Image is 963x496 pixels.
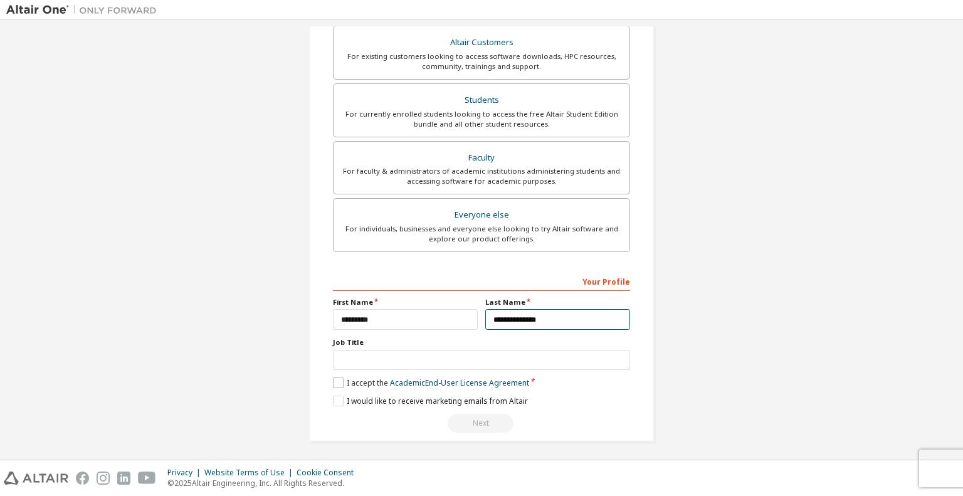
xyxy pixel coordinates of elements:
[297,468,361,478] div: Cookie Consent
[341,166,622,186] div: For faculty & administrators of academic institutions administering students and accessing softwa...
[204,468,297,478] div: Website Terms of Use
[341,149,622,167] div: Faculty
[390,377,529,388] a: Academic End-User License Agreement
[76,472,89,485] img: facebook.svg
[167,478,361,488] p: © 2025 Altair Engineering, Inc. All Rights Reserved.
[4,472,68,485] img: altair_logo.svg
[333,414,630,433] div: Read and acccept EULA to continue
[333,377,529,388] label: I accept the
[117,472,130,485] img: linkedin.svg
[97,472,110,485] img: instagram.svg
[341,92,622,109] div: Students
[341,224,622,244] div: For individuals, businesses and everyone else looking to try Altair software and explore our prod...
[333,271,630,291] div: Your Profile
[341,109,622,129] div: For currently enrolled students looking to access the free Altair Student Edition bundle and all ...
[138,472,156,485] img: youtube.svg
[341,34,622,51] div: Altair Customers
[333,337,630,347] label: Job Title
[333,396,528,406] label: I would like to receive marketing emails from Altair
[341,206,622,224] div: Everyone else
[167,468,204,478] div: Privacy
[6,4,163,16] img: Altair One
[485,297,630,307] label: Last Name
[333,297,478,307] label: First Name
[341,51,622,71] div: For existing customers looking to access software downloads, HPC resources, community, trainings ...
